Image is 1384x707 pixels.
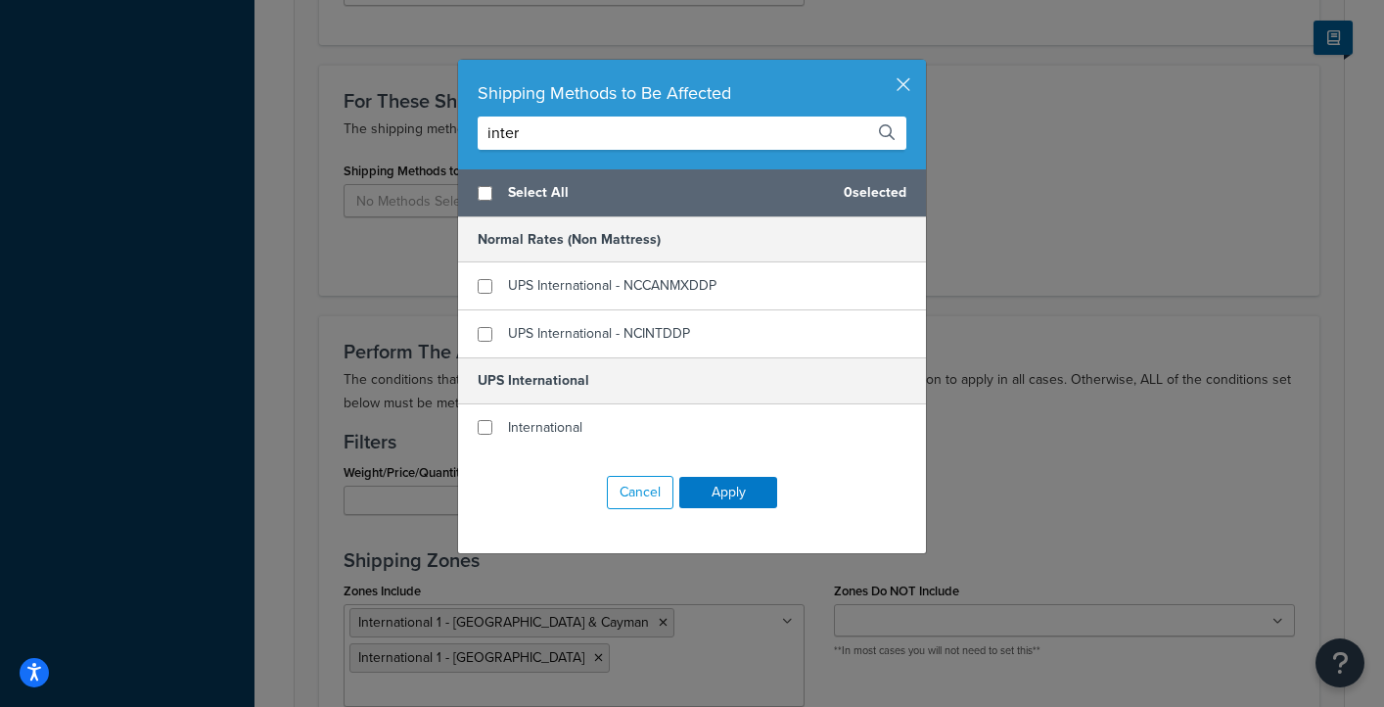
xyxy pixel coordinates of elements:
[458,357,926,403] h5: UPS International
[508,323,690,344] span: UPS International - NCINTDDP
[478,117,906,150] input: Search
[508,417,582,438] span: International
[478,79,906,107] div: Shipping Methods to Be Affected
[508,179,828,207] span: Select All
[508,275,716,296] span: UPS International - NCCANMXDDP
[458,217,926,262] h5: Normal Rates (Non Mattress)
[607,476,673,509] button: Cancel
[458,169,926,217] div: 0 selected
[679,477,777,508] button: Apply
